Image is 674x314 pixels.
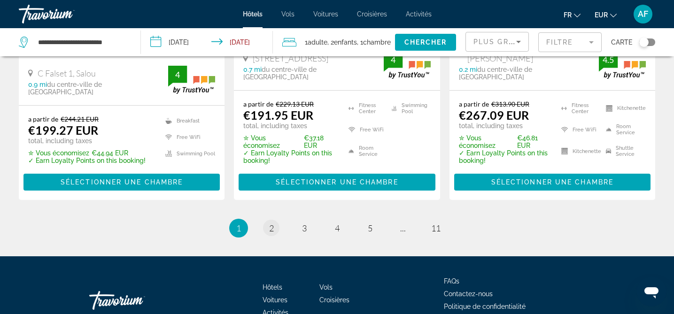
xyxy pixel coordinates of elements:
span: AF [638,9,648,19]
a: Travorium [19,2,113,26]
ins: €199.27 EUR [28,123,98,137]
mat-select: Sort by [473,36,521,47]
span: a partir de [28,115,58,123]
span: Adulte [308,38,327,46]
span: fr [564,11,572,19]
span: 11 [431,223,441,233]
span: a partir de [459,100,489,108]
span: EUR [595,11,608,19]
li: Room Service [344,143,387,160]
span: C Falset 1, Salou [38,68,96,78]
li: Swimming Pool [387,100,430,117]
span: 1 [305,36,327,49]
span: 5 [368,223,372,233]
span: 0.9 mi [28,81,47,88]
a: Activités [406,10,432,18]
span: 0.2 mi [459,66,477,73]
p: total, including taxes [243,122,337,130]
li: Shuttle Service [601,143,646,160]
span: , 1 [357,36,391,49]
a: Croisières [357,10,387,18]
p: €37.18 EUR [243,134,337,149]
li: Free WiFi [344,122,387,138]
li: Room Service [601,122,646,138]
span: Sélectionner une chambre [61,178,183,186]
a: FAQs [444,277,459,285]
button: Toggle map [632,38,655,46]
span: 2 [269,223,274,233]
a: Vols [281,10,294,18]
img: trustyou-badge.svg [599,51,646,78]
span: Plus grandes économies [473,38,586,46]
a: Vols [319,283,333,291]
button: Check-in date: Oct 21, 2025 Check-out date: Oct 24, 2025 [141,28,272,56]
span: ... [400,223,406,233]
img: trustyou-badge.svg [168,66,215,93]
span: 1 [236,223,241,233]
button: Filter [538,32,602,53]
li: Swimming Pool [161,148,215,160]
span: Hôtels [243,10,263,18]
span: 0.7 mi [243,66,262,73]
img: trustyou-badge.svg [384,51,431,78]
a: Contactez-nous [444,290,493,298]
li: Free WiFi [161,131,215,143]
div: 4 [384,54,403,65]
p: total, including taxes [28,137,146,145]
a: Sélectionner une chambre [239,176,435,186]
span: Chercher [404,38,447,46]
span: du centre-ville de [GEOGRAPHIC_DATA] [243,66,317,81]
span: ✮ Vous économisez [243,134,302,149]
li: Free WiFi [557,122,601,138]
p: ✓ Earn Loyalty Points on this booking! [28,157,146,164]
li: Fitness Center [557,100,601,117]
a: Voitures [313,10,338,18]
button: Change currency [595,8,617,22]
span: du centre-ville de [GEOGRAPHIC_DATA] [459,66,532,81]
button: Sélectionner une chambre [239,174,435,191]
div: 4.5 [599,54,618,65]
span: du centre-ville de [GEOGRAPHIC_DATA] [28,81,102,96]
li: Kitchenette [601,100,646,117]
span: ✮ Vous économisez [459,134,515,149]
p: ✓ Earn Loyalty Points on this booking! [459,149,550,164]
a: Sélectionner une chambre [454,176,651,186]
del: €313.90 EUR [491,100,529,108]
p: €44.94 EUR [28,149,146,157]
button: Sélectionner une chambre [23,174,220,191]
p: ✓ Earn Loyalty Points on this booking! [243,149,337,164]
button: User Menu [631,4,655,24]
li: Fitness Center [344,100,387,117]
span: 3 [302,223,307,233]
a: Sélectionner une chambre [23,176,220,186]
del: €244.21 EUR [61,115,99,123]
span: Sélectionner une chambre [491,178,613,186]
a: Croisières [319,296,349,304]
p: €46.81 EUR [459,134,550,149]
span: Sélectionner une chambre [276,178,398,186]
span: [STREET_ADDRESS] [253,53,328,63]
button: Travelers: 1 adult, 2 children [273,28,395,56]
span: 4 [335,223,340,233]
button: Chercher [395,34,456,51]
li: Breakfast [161,115,215,127]
span: a partir de [243,100,273,108]
li: Kitchenette [557,143,601,160]
a: Hôtels [263,283,282,291]
a: Voitures [263,296,287,304]
button: Sélectionner une chambre [454,174,651,191]
nav: Pagination [19,219,655,237]
span: Enfants [334,38,357,46]
span: Chambre [363,38,391,46]
span: Politique de confidentialité [444,303,526,310]
p: total, including taxes [459,122,550,130]
span: ✮ Vous économisez [28,149,89,157]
